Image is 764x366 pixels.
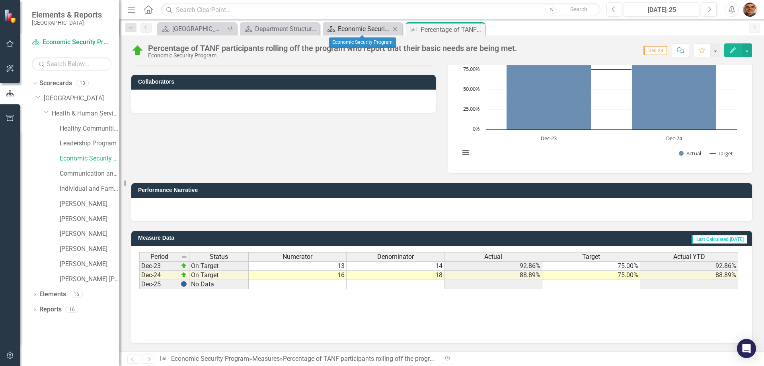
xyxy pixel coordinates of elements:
text: 75.00% [463,65,480,72]
a: Reports [39,305,62,314]
div: Economic Security Program [329,37,396,48]
td: 75.00% [542,271,640,280]
a: [PERSON_NAME] [60,215,119,224]
span: Actual [484,253,502,260]
a: [PERSON_NAME] [60,229,119,239]
td: 75.00% [542,261,640,271]
h3: Performance Narrative [138,187,748,193]
path: Dec-24, 88.88888889. Actual. [632,59,717,129]
small: [GEOGRAPHIC_DATA] [32,20,102,26]
div: Percentage of TANF participants rolling off the program who report that their basic needs are bei... [148,44,517,53]
div: Chart. Highcharts interactive chart. [456,46,744,165]
a: [PERSON_NAME] [60,245,119,254]
a: Healthy Communities Program [60,124,119,133]
div: Department Structure & Strategic Results [255,24,318,34]
a: Scorecards [39,79,72,88]
img: ClearPoint Strategy [4,9,18,23]
text: 50.00% [463,85,480,92]
img: Brian Gage [743,2,757,17]
img: 8DAGhfEEPCf229AAAAAElFTkSuQmCC [181,254,187,260]
div: Percentage of TANF participants rolling off the program who report that their basic needs are bei... [283,355,573,362]
text: 0% [473,125,480,132]
button: [DATE]-25 [624,2,700,17]
td: On Target [189,261,249,271]
td: 92.86% [640,261,738,271]
td: On Target [189,271,249,280]
text: Dec-23 [541,135,557,142]
path: Dec-23, 92.85714286. Actual. [507,55,591,129]
a: Economic Security Program [60,154,119,163]
span: Numerator [283,253,312,260]
div: 16 [70,291,83,298]
div: Percentage of TANF participants rolling off the program who report that their basic needs are bei... [421,25,483,35]
span: Denominator [377,253,414,260]
h3: Measure Data [138,235,376,241]
a: Department Structure & Strategic Results [242,24,318,34]
div: Economic Security Program [148,53,517,59]
a: [PERSON_NAME] [PERSON_NAME] [60,275,119,284]
div: » » [160,354,436,364]
a: [PERSON_NAME] [60,260,119,269]
button: Show Actual [679,150,701,157]
td: 16 [249,271,347,280]
button: View chart menu, Chart [460,147,471,159]
td: No Data [189,280,249,289]
img: zOikAAAAAElFTkSuQmCC [181,272,187,278]
button: Search [559,4,598,15]
input: Search Below... [32,57,111,71]
text: Dec-24 [666,135,682,142]
a: [GEOGRAPHIC_DATA] [159,24,225,34]
td: 88.89% [640,271,738,280]
img: BgCOk07PiH71IgAAAABJRU5ErkJggg== [181,281,187,287]
td: Dec-24 [139,271,179,280]
a: Individual and Family Health Program [60,184,119,194]
text: 25.00% [463,105,480,112]
span: Search [570,6,587,12]
a: [PERSON_NAME] [60,200,119,209]
span: Dec-24 [643,46,667,55]
span: Elements & Reports [32,10,102,20]
a: Elements [39,290,66,299]
img: On Target [131,44,144,57]
div: [DATE]-25 [626,5,697,15]
td: 88.89% [444,271,542,280]
a: Economic Security Program [32,38,111,47]
span: Target [582,253,600,260]
a: Health & Human Services Department [52,109,119,118]
td: 13 [249,261,347,271]
a: Measures [252,355,280,362]
span: Last Calculated [DATE] [692,235,747,244]
a: [GEOGRAPHIC_DATA] [44,94,119,103]
svg: Interactive chart [456,46,741,165]
div: [GEOGRAPHIC_DATA] [172,24,225,34]
a: Economic Security Program [171,355,249,362]
td: Dec-23 [139,261,179,271]
a: Leadership Program [60,139,119,148]
td: 18 [347,271,444,280]
td: Dec-25 [139,280,179,289]
a: Economic Security Program [325,24,390,34]
h3: Collaborators [138,79,432,85]
a: Communication and Coordination Program [60,169,119,178]
div: 16 [66,306,78,313]
span: Period [150,253,168,260]
button: Show Target [710,150,733,157]
g: Actual, series 1 of 2. Bar series with 2 bars. [507,55,717,129]
div: Economic Security Program [338,24,390,34]
img: zOikAAAAAElFTkSuQmCC [181,262,187,269]
div: Open Intercom Messenger [737,339,756,358]
span: Status [210,253,228,260]
div: 13 [76,80,89,87]
td: 92.86% [444,261,542,271]
td: 14 [347,261,444,271]
input: Search ClearPoint... [161,3,600,17]
span: Actual YTD [673,253,705,260]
